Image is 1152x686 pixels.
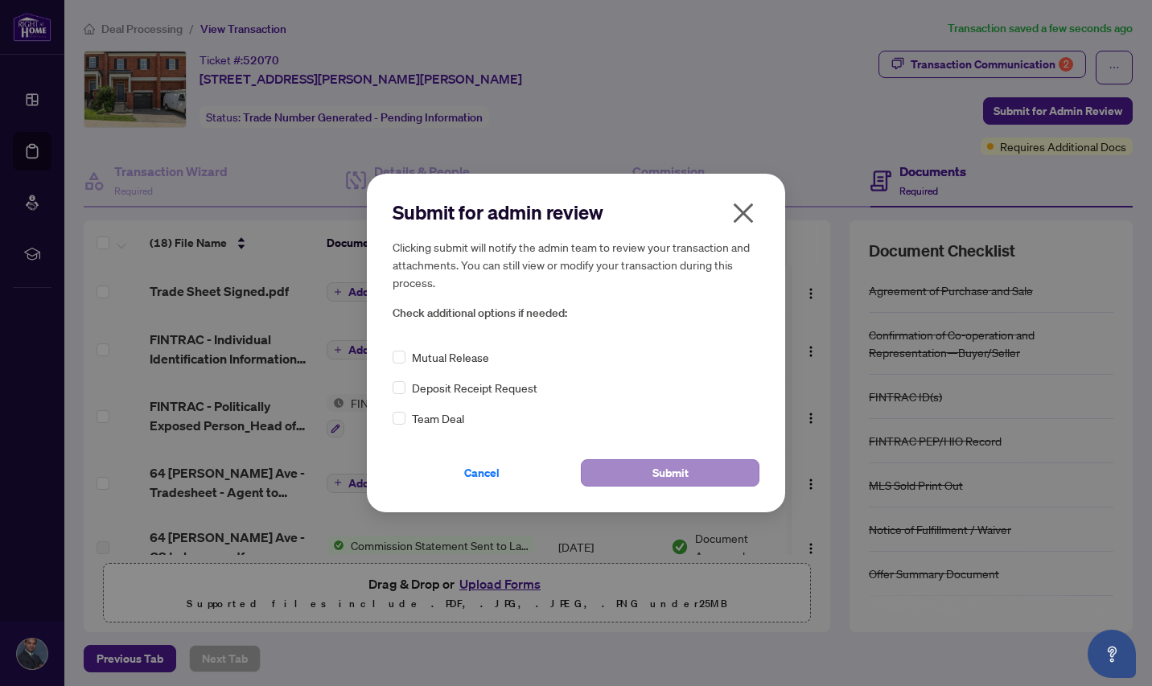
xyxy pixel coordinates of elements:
[393,459,571,487] button: Cancel
[464,460,500,486] span: Cancel
[412,348,489,366] span: Mutual Release
[393,238,759,291] h5: Clicking submit will notify the admin team to review your transaction and attachments. You can st...
[412,379,537,396] span: Deposit Receipt Request
[652,460,689,486] span: Submit
[393,304,759,322] span: Check additional options if needed:
[1088,630,1136,678] button: Open asap
[412,409,464,427] span: Team Deal
[730,200,756,226] span: close
[581,459,759,487] button: Submit
[393,199,759,225] h2: Submit for admin review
